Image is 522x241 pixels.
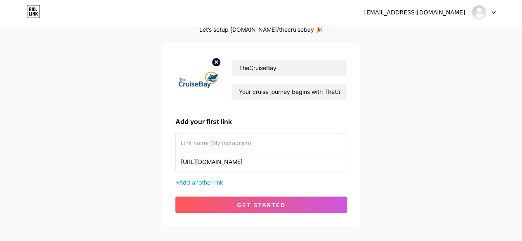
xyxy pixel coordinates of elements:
[175,56,222,103] img: profile pic
[162,26,360,33] div: Let’s setup [DOMAIN_NAME]/thecruisebay 🎉
[175,117,347,126] div: Add your first link
[364,8,465,17] div: [EMAIL_ADDRESS][DOMAIN_NAME]
[471,5,487,20] img: thecruisebay
[231,60,346,76] input: Your name
[179,179,223,186] span: Add another link
[181,152,342,171] input: URL (https://instagram.com/yourname)
[175,197,347,213] button: get started
[237,201,286,208] span: get started
[175,178,347,187] div: +
[231,84,346,100] input: bio
[181,133,342,152] input: Link name (My Instagram)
